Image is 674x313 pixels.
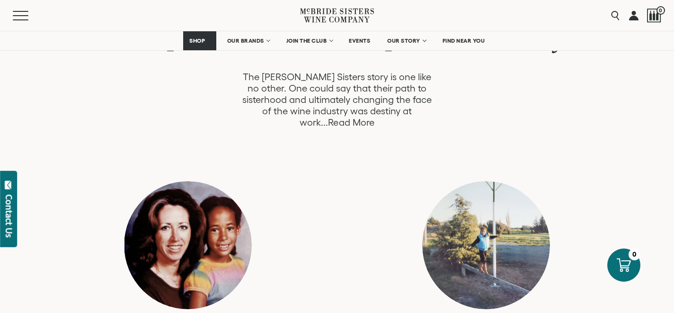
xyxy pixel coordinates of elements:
[189,37,205,44] span: SHOP
[436,31,491,50] a: FIND NEAR YOU
[349,37,370,44] span: EVENTS
[221,31,275,50] a: OUR BRANDS
[381,31,432,50] a: OUR STORY
[656,6,665,15] span: 0
[280,31,338,50] a: JOIN THE CLUB
[13,11,47,20] button: Mobile Menu Trigger
[328,117,374,128] a: Read More
[183,31,216,50] a: SHOP
[227,37,264,44] span: OUR BRANDS
[629,249,640,260] div: 0
[239,71,435,128] p: The [PERSON_NAME] Sisters story is one like no other. One could say that their path to sisterhood...
[4,194,14,238] div: Contact Us
[286,37,327,44] span: JOIN THE CLUB
[443,37,485,44] span: FIND NEAR YOU
[387,37,420,44] span: OUR STORY
[343,31,376,50] a: EVENTS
